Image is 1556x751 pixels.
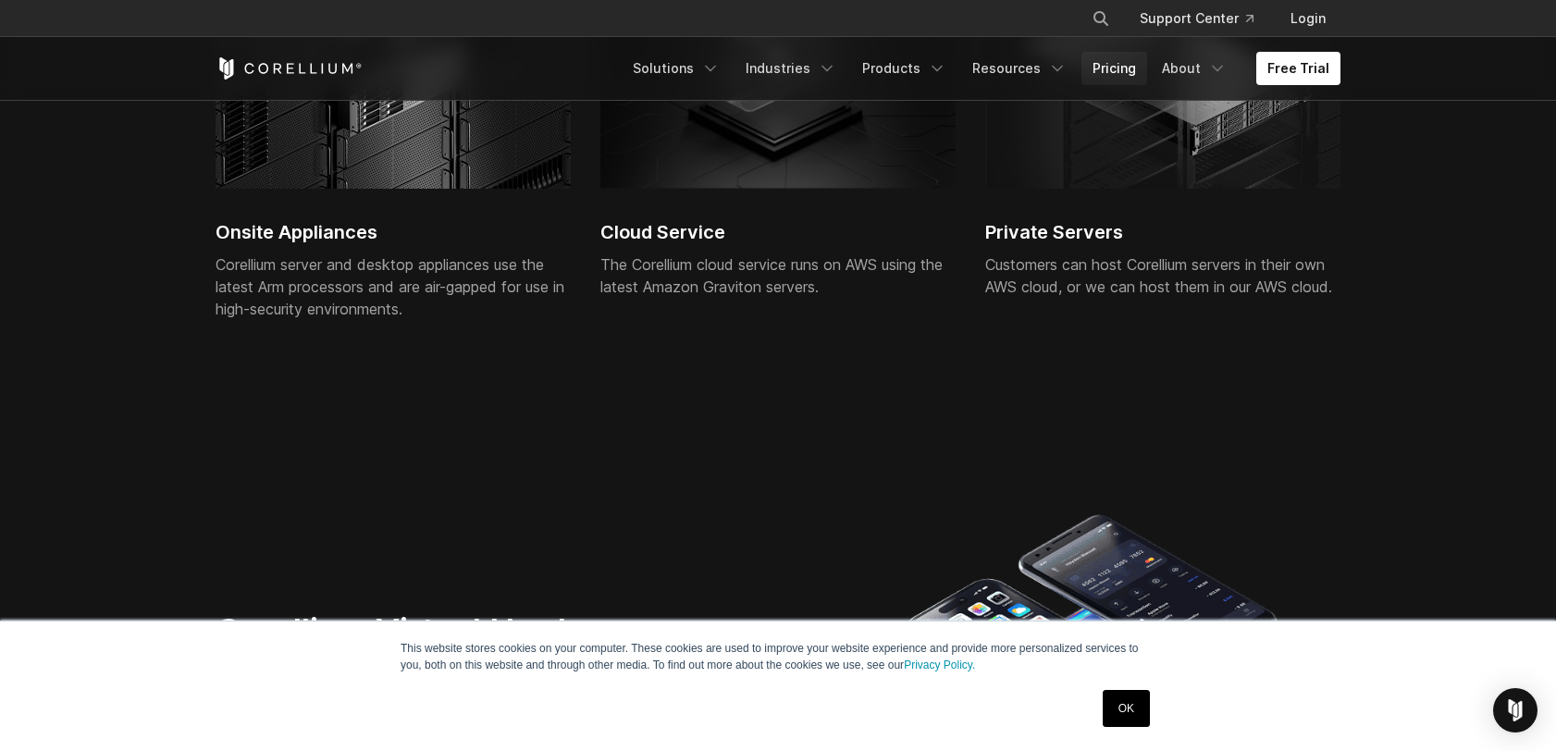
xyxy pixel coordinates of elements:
a: Login [1276,2,1340,35]
h2: Corellium Virtual Hardware Platform [216,610,786,694]
div: Open Intercom Messenger [1493,688,1537,733]
h2: Private Servers [985,218,1340,246]
a: Privacy Policy. [904,659,975,671]
a: Support Center [1125,2,1268,35]
h2: Cloud Service [600,218,956,246]
a: Industries [735,52,847,85]
a: About [1151,52,1238,85]
div: Navigation Menu [1069,2,1340,35]
h2: Onsite Appliances [216,218,571,246]
a: Pricing [1081,52,1147,85]
div: Customers can host Corellium servers in their own AWS cloud, or we can host them in our AWS cloud. [985,253,1340,298]
a: Resources [961,52,1078,85]
p: This website stores cookies on your computer. These cookies are used to improve your website expe... [401,640,1155,673]
a: Products [851,52,957,85]
button: Search [1084,2,1118,35]
div: Navigation Menu [622,52,1340,85]
a: OK [1103,690,1150,727]
div: Corellium server and desktop appliances use the latest Arm processors and are air-gapped for use ... [216,253,571,320]
div: The Corellium cloud service runs on AWS using the latest Amazon Graviton servers. [600,253,956,298]
a: Solutions [622,52,731,85]
a: Corellium Home [216,57,363,80]
a: Free Trial [1256,52,1340,85]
